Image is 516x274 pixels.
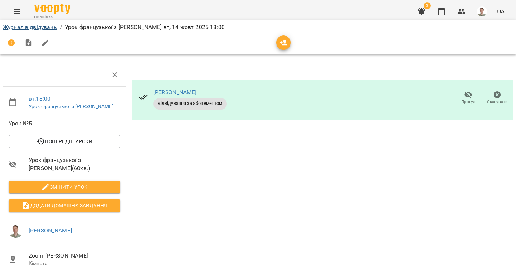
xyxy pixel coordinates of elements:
img: 08937551b77b2e829bc2e90478a9daa6.png [477,6,487,16]
span: Zoom [PERSON_NAME] [29,251,120,260]
span: Скасувати [487,99,508,105]
p: Кімната [29,260,120,267]
span: UA [497,8,505,15]
a: Журнал відвідувань [3,24,57,30]
a: [PERSON_NAME] [29,227,72,234]
span: Прогул [461,99,476,105]
span: For Business [34,15,70,19]
span: Змінити урок [14,183,115,191]
span: Урок французької з [PERSON_NAME] ( 60 хв. ) [29,156,120,173]
img: Voopty Logo [34,4,70,14]
span: 3 [424,2,431,9]
button: Скасувати [483,88,512,108]
span: Відвідування за абонементом [153,100,227,107]
li: / [60,23,62,32]
button: Прогул [454,88,483,108]
button: Menu [9,3,26,20]
a: Урок французької з [PERSON_NAME] [29,104,114,109]
button: Змінити урок [9,181,120,193]
button: Попередні уроки [9,135,120,148]
span: Урок №5 [9,119,120,128]
a: [PERSON_NAME] [153,89,197,96]
nav: breadcrumb [3,23,513,32]
span: Додати домашнє завдання [14,201,115,210]
span: Попередні уроки [14,137,115,146]
p: Урок французької з [PERSON_NAME] вт, 14 жовт 2025 18:00 [65,23,225,32]
button: UA [494,5,507,18]
a: вт , 18:00 [29,95,51,102]
button: Додати домашнє завдання [9,199,120,212]
img: 08937551b77b2e829bc2e90478a9daa6.png [9,223,23,238]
